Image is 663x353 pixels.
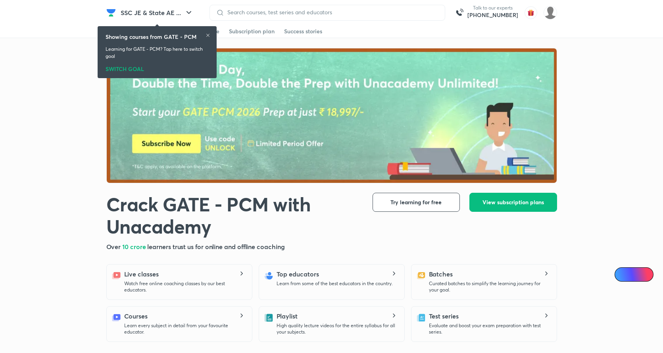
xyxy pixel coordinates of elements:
span: Ai Doubts [628,271,649,278]
p: Learning for GATE - PCM? Tap here to switch goal [106,46,209,60]
a: Success stories [284,25,322,38]
a: Subscription plan [229,25,275,38]
p: High quality lecture videos for the entire syllabus for all your subjects. [277,322,398,335]
img: Company Logo [106,8,116,17]
a: Ai Doubts [615,267,653,282]
img: Abdul Ramzeen [544,6,557,19]
button: Try learning for free [373,193,460,212]
img: avatar [525,6,537,19]
span: 10 crore [122,242,147,251]
p: Learn every subject in detail from your favourite educator. [124,322,246,335]
input: Search courses, test series and educators [224,9,438,15]
h5: Live classes [124,269,159,279]
h5: Test series [429,311,459,321]
div: SWITCH GOAL [106,63,209,72]
h5: Playlist [277,311,298,321]
span: Try learning for free [390,198,442,206]
h5: Top educators [277,269,319,279]
h5: Batches [429,269,453,279]
span: learners trust us for online and offline coaching [147,242,284,251]
img: Icon [619,271,626,278]
button: View subscription plans [469,193,557,212]
p: Learn from some of the best educators in the country. [277,280,393,287]
p: Curated batches to simplify the learning journey for your goal. [429,280,550,293]
p: Talk to our experts [467,5,518,11]
h1: Crack GATE - PCM with Unacademy [106,193,360,237]
span: Over [106,242,123,251]
a: [PHONE_NUMBER] [467,11,518,19]
img: call-us [452,5,467,21]
p: Watch free online coaching classes by our best educators. [124,280,246,293]
h6: Showing courses from GATE - PCM [106,33,196,41]
h5: Courses [124,311,148,321]
button: SSC JE & State AE ... [116,5,198,21]
span: View subscription plans [482,198,544,206]
div: Subscription plan [229,27,275,35]
p: Evaluate and boost your exam preparation with test series. [429,322,550,335]
div: Success stories [284,27,322,35]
